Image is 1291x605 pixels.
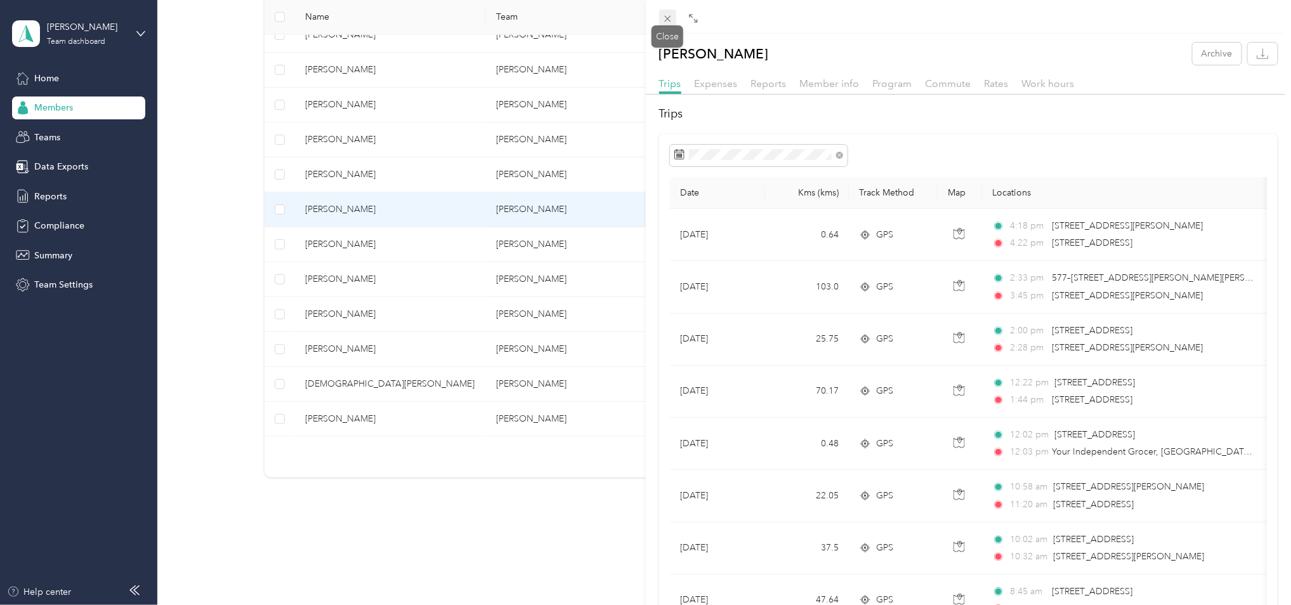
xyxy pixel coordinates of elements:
span: 3:45 pm [1011,289,1047,303]
span: 2:00 pm [1011,324,1047,338]
span: Reports [751,77,787,90]
span: [STREET_ADDRESS] [1054,499,1134,510]
td: 22.05 [765,470,849,522]
span: Program [873,77,912,90]
td: [DATE] [670,261,765,313]
th: Date [670,177,765,209]
span: [STREET_ADDRESS] [1055,377,1136,388]
span: 12:03 pm [1011,445,1047,459]
span: 11:20 am [1011,498,1048,512]
th: Track Method [849,177,938,209]
span: 4:18 pm [1011,219,1047,233]
span: [STREET_ADDRESS][PERSON_NAME] [1054,481,1205,492]
span: [STREET_ADDRESS] [1055,429,1136,440]
td: 25.75 [765,314,849,366]
td: [DATE] [670,314,765,366]
td: 0.48 [765,418,849,470]
span: [STREET_ADDRESS] [1054,534,1134,545]
th: Locations [982,177,1274,209]
span: 1:44 pm [1011,393,1047,407]
th: Kms (kms) [765,177,849,209]
span: 8:45 am [1011,585,1047,599]
span: 10:02 am [1011,533,1048,547]
span: 12:22 pm [1011,376,1049,390]
span: GPS [876,280,893,294]
span: GPS [876,228,893,242]
p: [PERSON_NAME] [659,43,769,65]
span: GPS [876,489,893,503]
span: GPS [876,541,893,555]
span: 10:58 am [1011,480,1048,494]
span: GPS [876,384,893,398]
h2: Trips [659,105,1278,123]
td: [DATE] [670,522,765,575]
span: Member info [800,77,860,90]
span: [STREET_ADDRESS][PERSON_NAME] [1054,551,1205,562]
td: [DATE] [670,418,765,470]
td: [DATE] [670,209,765,261]
span: Work hours [1022,77,1075,90]
td: 70.17 [765,366,849,418]
span: Rates [985,77,1009,90]
span: 2:28 pm [1011,341,1047,355]
td: 37.5 [765,522,849,575]
span: [STREET_ADDRESS][PERSON_NAME] [1052,342,1203,353]
td: [DATE] [670,366,765,418]
iframe: Everlance-gr Chat Button Frame [1220,534,1291,605]
td: 103.0 [765,261,849,313]
span: 2:33 pm [1011,271,1047,285]
span: GPS [876,437,893,451]
span: Trips [659,77,681,90]
span: 4:22 pm [1011,236,1047,250]
span: [STREET_ADDRESS][PERSON_NAME] [1052,290,1203,301]
button: Archive [1193,43,1242,65]
td: 0.64 [765,209,849,261]
div: Close [652,25,683,48]
span: GPS [876,332,893,346]
td: [DATE] [670,470,765,522]
th: Map [938,177,982,209]
span: 10:32 am [1011,550,1048,564]
span: [STREET_ADDRESS] [1052,325,1133,336]
span: 12:02 pm [1011,428,1049,442]
span: [STREET_ADDRESS] [1052,394,1133,405]
span: [STREET_ADDRESS] [1052,237,1133,248]
span: Commute [926,77,971,90]
span: [STREET_ADDRESS] [1052,586,1133,597]
span: [STREET_ADDRESS][PERSON_NAME] [1052,220,1203,231]
span: Expenses [695,77,738,90]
